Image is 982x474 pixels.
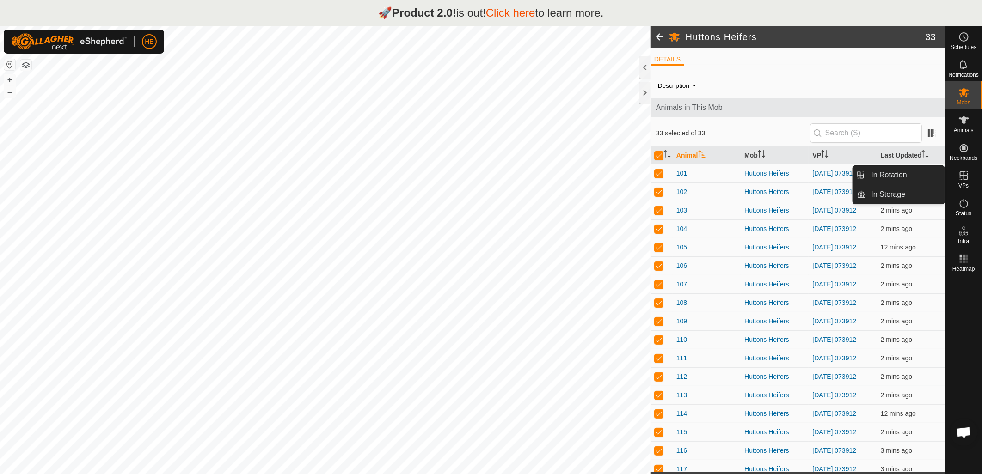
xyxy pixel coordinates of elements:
[872,189,906,200] span: In Storage
[651,55,684,66] li: DETAILS
[812,225,856,232] a: [DATE] 073912
[872,170,907,181] span: In Rotation
[881,354,912,362] span: 18 Sept 2025, 12:54 pm
[744,464,805,474] div: Huttons Heifers
[744,390,805,400] div: Huttons Heifers
[676,316,687,326] span: 109
[676,390,687,400] span: 113
[881,243,916,251] span: 18 Sept 2025, 12:44 pm
[853,166,945,184] li: In Rotation
[821,152,829,159] p-sorticon: Activate to sort
[656,102,939,113] span: Animals in This Mob
[676,280,687,289] span: 107
[812,428,856,436] a: [DATE] 073912
[958,238,969,244] span: Infra
[957,100,970,105] span: Mobs
[881,317,912,325] span: 18 Sept 2025, 12:54 pm
[676,446,687,456] span: 116
[809,146,877,164] th: VP
[744,280,805,289] div: Huttons Heifers
[486,6,535,19] a: Click here
[958,183,969,188] span: VPs
[881,299,912,306] span: 18 Sept 2025, 12:54 pm
[658,82,689,89] label: Description
[676,409,687,419] span: 114
[676,464,687,474] span: 117
[741,146,809,164] th: Mob
[881,410,916,417] span: 18 Sept 2025, 12:44 pm
[392,6,456,19] strong: Product 2.0!
[4,86,15,97] button: –
[881,428,912,436] span: 18 Sept 2025, 12:54 pm
[810,123,922,143] input: Search (S)
[881,336,912,343] span: 18 Sept 2025, 12:54 pm
[744,261,805,271] div: Huttons Heifers
[744,335,805,345] div: Huttons Heifers
[881,391,912,399] span: 18 Sept 2025, 12:54 pm
[676,298,687,308] span: 108
[744,372,805,382] div: Huttons Heifers
[881,373,912,380] span: 18 Sept 2025, 12:54 pm
[689,78,699,93] span: -
[956,211,971,216] span: Status
[758,152,765,159] p-sorticon: Activate to sort
[676,243,687,252] span: 105
[744,206,805,215] div: Huttons Heifers
[812,391,856,399] a: [DATE] 073912
[676,353,687,363] span: 111
[812,299,856,306] a: [DATE] 073912
[698,152,706,159] p-sorticon: Activate to sort
[744,427,805,437] div: Huttons Heifers
[744,446,805,456] div: Huttons Heifers
[812,317,856,325] a: [DATE] 073912
[853,185,945,204] li: In Storage
[881,207,912,214] span: 18 Sept 2025, 12:54 pm
[881,262,912,269] span: 18 Sept 2025, 12:54 pm
[881,280,912,288] span: 18 Sept 2025, 12:54 pm
[812,447,856,454] a: [DATE] 073912
[812,373,856,380] a: [DATE] 073912
[676,224,687,234] span: 104
[4,74,15,85] button: +
[881,465,912,473] span: 18 Sept 2025, 12:53 pm
[812,280,856,288] a: [DATE] 073912
[676,169,687,178] span: 101
[676,261,687,271] span: 106
[812,207,856,214] a: [DATE] 073912
[744,298,805,308] div: Huttons Heifers
[20,60,31,71] button: Map Layers
[145,37,153,47] span: HE
[877,146,945,164] th: Last Updated
[744,353,805,363] div: Huttons Heifers
[951,44,976,50] span: Schedules
[676,206,687,215] span: 103
[866,185,945,204] a: In Storage
[949,72,979,78] span: Notifications
[4,59,15,70] button: Reset Map
[686,31,926,43] h2: Huttons Heifers
[812,410,856,417] a: [DATE] 073912
[744,187,805,197] div: Huttons Heifers
[656,128,810,138] span: 33 selected of 33
[954,128,974,133] span: Animals
[950,155,977,161] span: Neckbands
[881,225,912,232] span: 18 Sept 2025, 12:54 pm
[812,336,856,343] a: [DATE] 073912
[812,170,856,177] a: [DATE] 073912
[812,354,856,362] a: [DATE] 073912
[926,30,936,44] span: 33
[866,166,945,184] a: In Rotation
[812,465,856,473] a: [DATE] 073912
[812,188,856,195] a: [DATE] 073912
[812,262,856,269] a: [DATE] 073912
[676,427,687,437] span: 115
[744,224,805,234] div: Huttons Heifers
[744,243,805,252] div: Huttons Heifers
[673,146,741,164] th: Animal
[744,409,805,419] div: Huttons Heifers
[744,169,805,178] div: Huttons Heifers
[921,152,929,159] p-sorticon: Activate to sort
[11,33,127,50] img: Gallagher Logo
[812,243,856,251] a: [DATE] 073912
[676,335,687,345] span: 110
